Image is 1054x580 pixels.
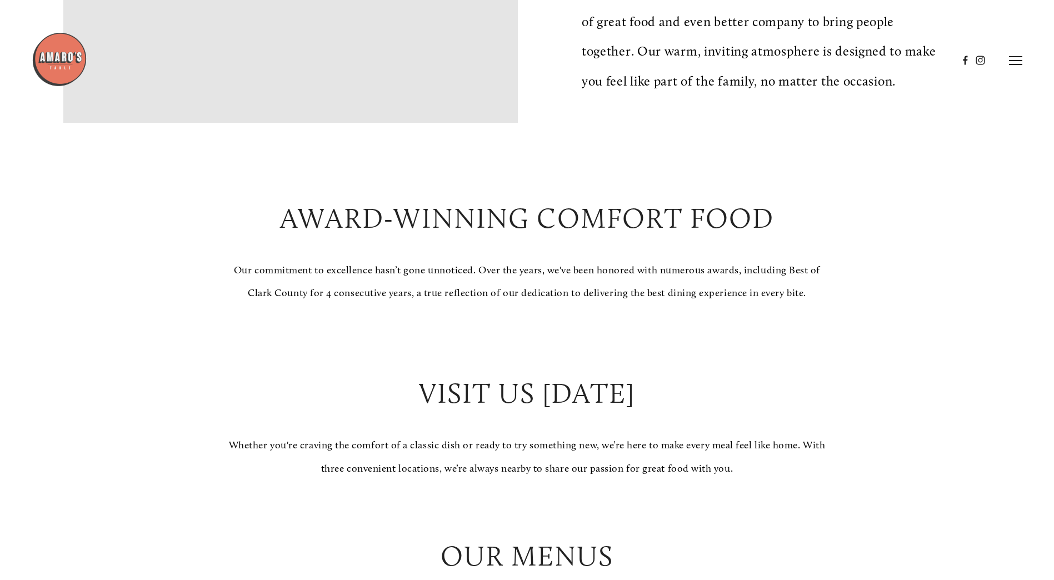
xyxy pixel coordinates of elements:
h2: Award-Winning Comfort Food [221,199,833,238]
h2: Visit Us [DATE] [221,374,833,413]
h2: Our Menus [63,537,991,576]
p: Whether you're craving the comfort of a classic dish or ready to try something new, we’re here to... [221,434,833,480]
p: Our commitment to excellence hasn’t gone unnoticed. Over the years, we've been honored with numer... [221,259,833,305]
img: Amaro's Table [32,32,87,87]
